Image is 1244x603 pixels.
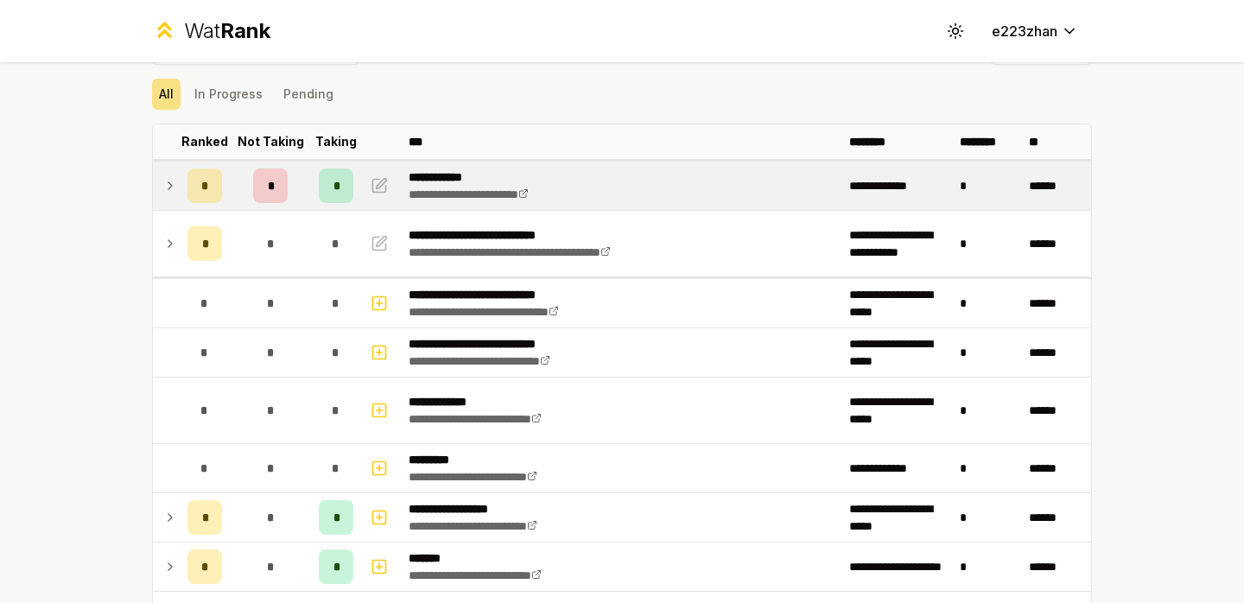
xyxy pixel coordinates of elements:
button: e223zhan [978,16,1092,47]
span: e223zhan [992,21,1057,41]
button: In Progress [187,79,270,110]
p: Ranked [181,133,228,150]
button: All [152,79,181,110]
p: Taking [315,133,357,150]
span: Rank [220,18,270,43]
a: WatRank [152,17,270,45]
p: Not Taking [238,133,304,150]
div: Wat [184,17,270,45]
button: Pending [276,79,340,110]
